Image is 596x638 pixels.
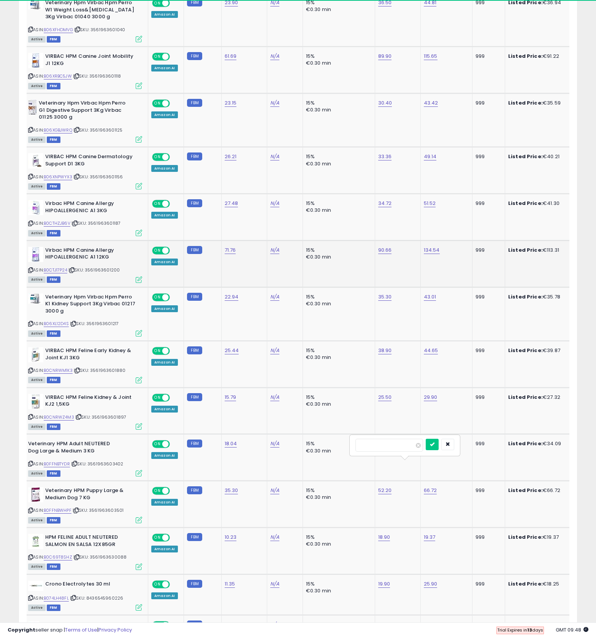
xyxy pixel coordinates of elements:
div: €50.86 [508,621,571,628]
div: ASIN: [28,53,142,88]
b: 13 [527,627,532,633]
div: 999 [476,440,499,447]
span: OFF [169,54,181,60]
span: FBM [47,83,60,89]
div: Amazon AI [151,499,178,506]
span: FBM [47,330,60,337]
span: ON [153,154,162,160]
div: €0.30 min [306,6,369,13]
div: 15% [306,100,369,106]
b: Listed Price: [508,487,543,494]
span: ON [153,441,162,448]
a: 90.66 [378,246,392,254]
span: FBM [47,36,60,43]
div: 999 [476,394,499,401]
span: ON [153,100,162,107]
div: €0.30 min [306,587,369,594]
a: N/A [270,99,279,107]
div: €35.78 [508,294,571,300]
span: | SKU: 3561963601217 [70,321,119,327]
a: 49.14 [424,153,437,160]
span: | SKU: 3561963601156 [73,174,123,180]
a: B06XGBJWRQ [44,127,72,133]
div: Amazon AI [151,165,178,172]
a: 38.90 [378,347,392,354]
span: | SKU: 3561963630088 [73,554,127,560]
a: B074LH48FL [44,595,69,601]
b: Veterinary HPM Adult NEUTERED Dog Large & Medium 3 KG [28,440,120,456]
span: Trial Expires in days [497,627,543,633]
span: FBM [47,563,60,570]
a: B0FFNBWHPF [44,507,71,514]
div: 999 [476,200,499,207]
b: VIRBAC HPM Canine Dermatology Support D1 3KG [45,153,138,169]
a: Terms of Use [65,626,97,633]
span: OFF [169,247,181,254]
div: 999 [476,621,499,628]
a: 19.90 [378,580,390,588]
span: ON [153,294,162,300]
a: 52.95 [424,621,437,628]
div: 15% [306,394,369,401]
a: B0CTHZJB6V [44,220,70,227]
span: All listings currently available for purchase on Amazon [28,470,46,477]
div: Amazon AI [151,359,178,366]
a: 26.21 [225,153,237,160]
small: FBM [187,346,202,354]
span: OFF [169,581,181,587]
div: €27.32 [508,394,571,401]
div: €35.59 [508,100,571,106]
span: All listings currently available for purchase on Amazon [28,136,46,143]
b: Listed Price: [508,52,543,60]
span: | SKU: 3561963601125 [73,127,122,133]
span: ON [153,247,162,254]
span: All listings currently available for purchase on Amazon [28,36,46,43]
span: ON [153,535,162,541]
div: 15% [306,534,369,541]
span: FBM [47,183,60,190]
b: Crono Electrolytes 30 ml [45,581,138,590]
a: 52.20 [378,487,392,494]
span: All listings currently available for purchase on Amazon [28,424,46,430]
a: N/A [270,246,279,254]
span: All listings currently available for purchase on Amazon [28,83,46,89]
div: 15% [306,581,369,587]
a: B0FFNBTYDR [44,461,70,467]
span: ON [153,581,162,587]
div: 15% [306,294,369,300]
a: 30.40 [378,99,392,107]
a: B06XNPWYX3 [44,174,72,180]
a: B0CTJ17P24 [44,267,67,273]
a: 43.01 [424,293,436,301]
span: OFF [169,294,181,300]
b: Listed Price: [508,621,543,628]
div: Amazon AI [151,212,178,219]
img: 319J+-UnkGL._SL40_.jpg [28,534,43,549]
div: €0.30 min [306,494,369,501]
a: 35.05 [225,621,238,628]
a: N/A [270,394,279,401]
small: FBM [187,99,202,107]
b: Veterinary Hpm Virbac Hpm Perro K1 Kidney Support 3Kg Virbac 01217 3000 g [45,294,138,317]
a: 27.48 [225,200,238,207]
small: FBM [187,533,202,541]
span: ON [153,622,162,628]
span: OFF [169,535,181,541]
a: B06XFHDMVG [44,27,73,33]
div: €18.25 [508,581,571,587]
span: | SKU: 3561963601040 [74,27,125,33]
div: ASIN: [28,347,142,382]
a: N/A [270,200,279,207]
div: Amazon AI [151,592,178,599]
div: €0.30 min [306,401,369,408]
span: All listings currently available for purchase on Amazon [28,183,46,190]
b: VetNova CRONO Motion&Energy [41,621,133,630]
span: | SKU: 3561963603402 [71,461,123,467]
strong: Copyright [8,626,35,633]
span: OFF [169,488,181,494]
div: ASIN: [28,153,142,189]
span: All listings currently available for purchase on Amazon [28,230,46,236]
a: 89.90 [378,52,392,60]
a: 115.65 [424,52,437,60]
span: OFF [169,201,181,207]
